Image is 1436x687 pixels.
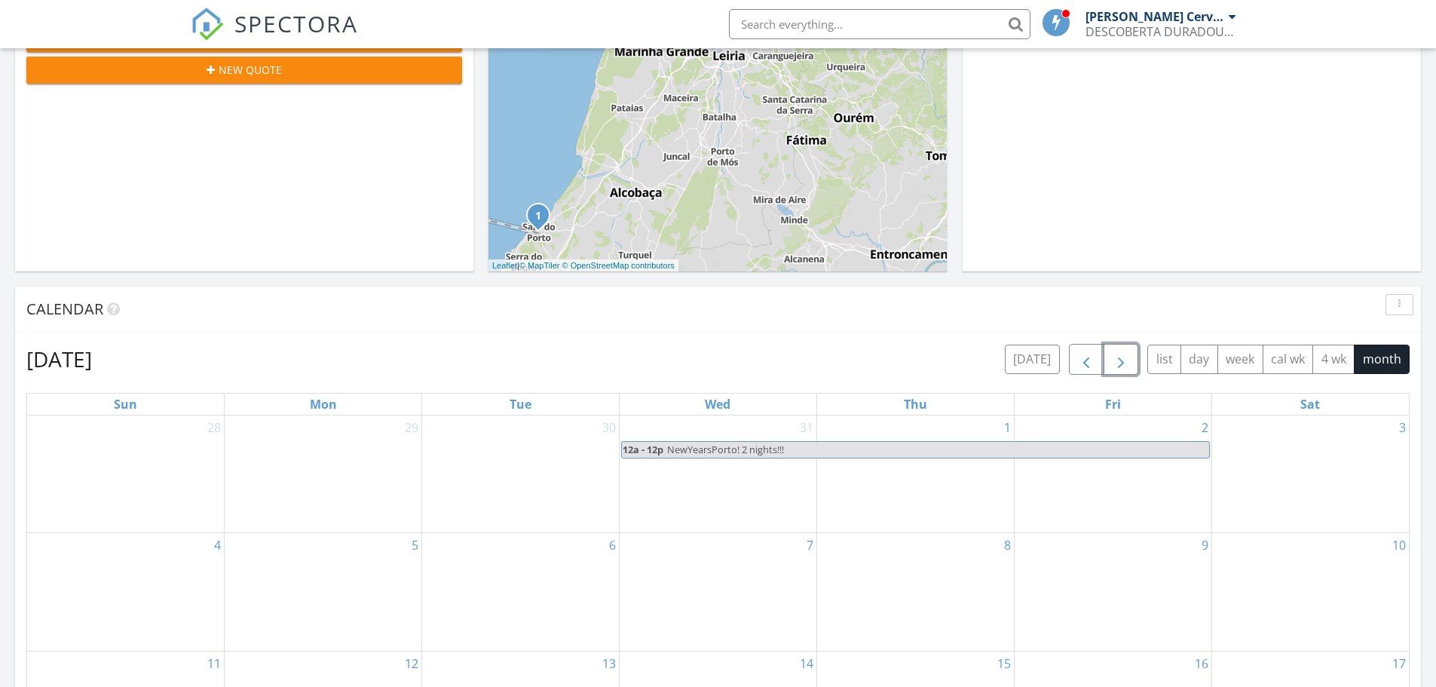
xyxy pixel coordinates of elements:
[1102,394,1124,415] a: Friday
[901,394,930,415] a: Thursday
[1069,344,1104,375] button: Previous month
[606,533,619,557] a: Go to January 6, 2026
[562,261,675,270] a: © OpenStreetMap contributors
[492,261,517,270] a: Leaflet
[488,259,678,272] div: |
[816,533,1014,652] td: Go to January 8, 2026
[994,652,1014,676] a: Go to January 15, 2026
[1085,24,1236,39] div: DESCOBERTA DURADOURA-Unipessoal,LDA.NIF 516989570 ¨Home Inspections of Portugal¨
[620,533,817,652] td: Go to January 7, 2026
[422,416,620,533] td: Go to December 30, 2025
[797,652,816,676] a: Go to January 14, 2026
[620,416,817,533] td: Go to December 31, 2025
[1199,533,1211,557] a: Go to January 9, 2026
[191,20,358,52] a: SPECTORA
[804,533,816,557] a: Go to January 7, 2026
[519,261,560,270] a: © MapTiler
[1014,416,1211,533] td: Go to January 2, 2026
[211,533,224,557] a: Go to January 4, 2026
[1104,344,1139,375] button: Next month
[507,394,534,415] a: Tuesday
[538,215,547,224] div: Rua Padre Frazão N° 12 , Salir do Porto, Leiria 2500-690
[26,344,92,374] h2: [DATE]
[667,443,784,456] span: NewYearsPorto! 2 nights!!!
[1396,416,1409,440] a: Go to January 3, 2026
[204,416,224,440] a: Go to December 28, 2025
[234,8,358,39] span: SPECTORA
[111,394,140,415] a: Sunday
[225,416,422,533] td: Go to December 29, 2025
[1211,416,1409,533] td: Go to January 3, 2026
[422,533,620,652] td: Go to January 6, 2026
[27,533,225,652] td: Go to January 4, 2026
[1005,345,1060,374] button: [DATE]
[1217,345,1263,374] button: week
[535,211,541,222] i: 1
[1389,652,1409,676] a: Go to January 17, 2026
[225,533,422,652] td: Go to January 5, 2026
[1085,9,1225,24] div: [PERSON_NAME] Cervantes
[191,8,224,41] img: The Best Home Inspection Software - Spectora
[1297,394,1323,415] a: Saturday
[702,394,733,415] a: Wednesday
[26,299,103,319] span: Calendar
[1211,533,1409,652] td: Go to January 10, 2026
[599,652,619,676] a: Go to January 13, 2026
[27,416,225,533] td: Go to December 28, 2025
[402,652,421,676] a: Go to January 12, 2026
[1147,345,1181,374] button: list
[204,652,224,676] a: Go to January 11, 2026
[1263,345,1314,374] button: cal wk
[26,57,462,84] button: New Quote
[409,533,421,557] a: Go to January 5, 2026
[1180,345,1218,374] button: day
[622,442,664,458] span: 12a - 12p
[1001,533,1014,557] a: Go to January 8, 2026
[402,416,421,440] a: Go to December 29, 2025
[816,416,1014,533] td: Go to January 1, 2026
[1001,416,1014,440] a: Go to January 1, 2026
[797,416,816,440] a: Go to December 31, 2025
[1389,533,1409,557] a: Go to January 10, 2026
[1354,345,1410,374] button: month
[1199,416,1211,440] a: Go to January 2, 2026
[1014,533,1211,652] td: Go to January 9, 2026
[599,416,619,440] a: Go to December 30, 2025
[307,394,340,415] a: Monday
[1312,345,1355,374] button: 4 wk
[219,62,282,78] span: New Quote
[729,9,1030,39] input: Search everything...
[1192,652,1211,676] a: Go to January 16, 2026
